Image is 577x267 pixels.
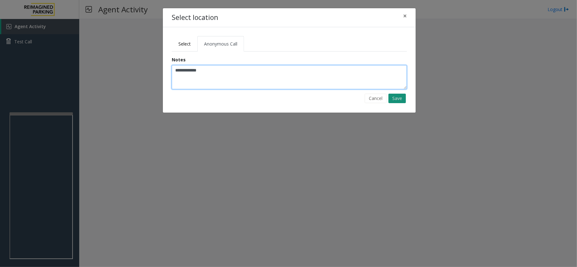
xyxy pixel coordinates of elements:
span: × [403,11,407,20]
button: Close [399,8,411,24]
h4: Select location [172,13,218,23]
button: Save [388,94,406,103]
span: Select [178,41,191,47]
span: Anonymous Call [204,41,237,47]
ul: Tabs [172,36,407,52]
label: Notes [172,56,186,63]
button: Cancel [365,94,387,103]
